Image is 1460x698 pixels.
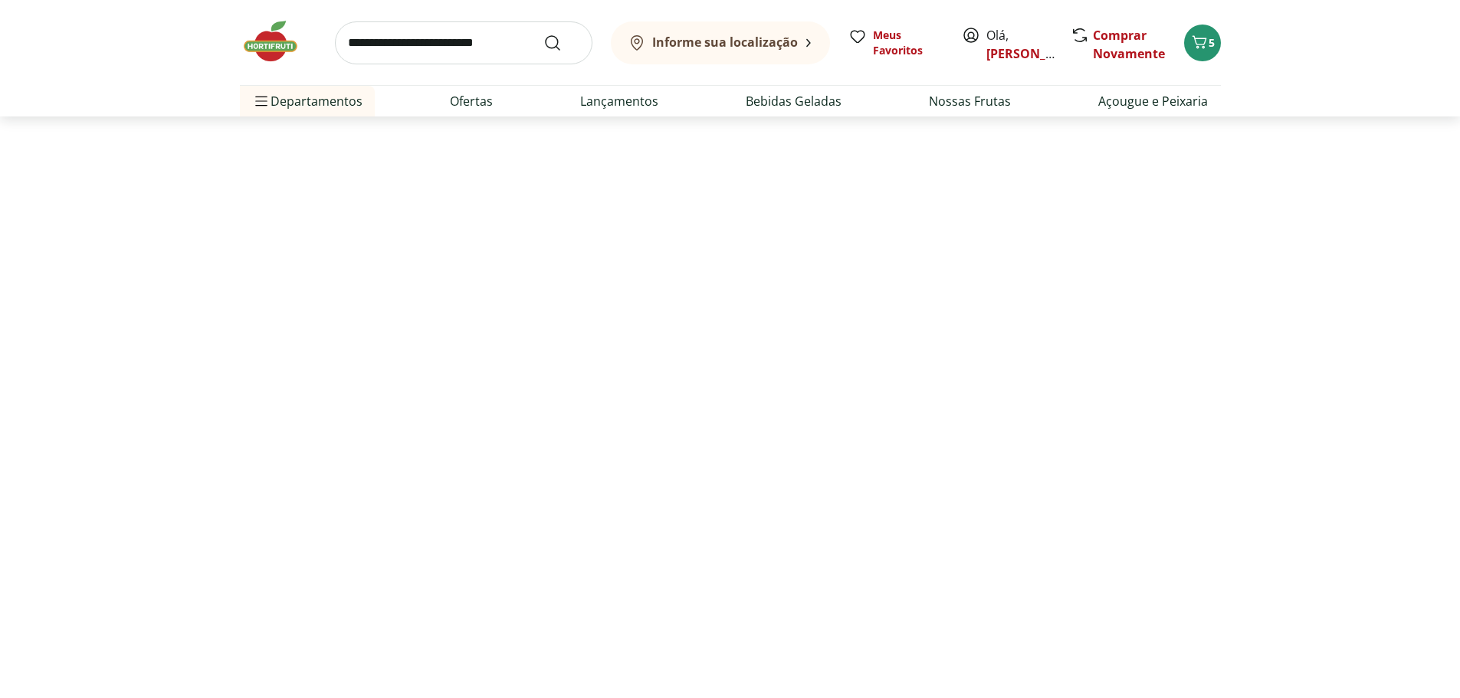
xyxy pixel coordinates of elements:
[1093,27,1165,62] a: Comprar Novamente
[335,21,592,64] input: search
[1209,35,1215,50] span: 5
[580,92,658,110] a: Lançamentos
[986,26,1055,63] span: Olá,
[1184,25,1221,61] button: Carrinho
[986,45,1086,62] a: [PERSON_NAME]
[746,92,842,110] a: Bebidas Geladas
[252,83,271,120] button: Menu
[252,83,363,120] span: Departamentos
[873,28,943,58] span: Meus Favoritos
[1098,92,1208,110] a: Açougue e Peixaria
[240,18,317,64] img: Hortifruti
[929,92,1011,110] a: Nossas Frutas
[611,21,830,64] button: Informe sua localização
[543,34,580,52] button: Submit Search
[652,34,798,51] b: Informe sua localização
[848,28,943,58] a: Meus Favoritos
[450,92,493,110] a: Ofertas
